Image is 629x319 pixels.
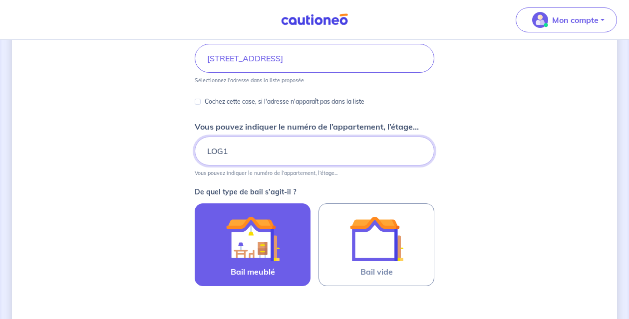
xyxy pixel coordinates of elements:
[360,266,393,278] span: Bail vide
[195,137,434,165] input: Appartement 2
[349,212,403,266] img: illu_empty_lease.svg
[205,96,364,108] p: Cochez cette case, si l'adresse n'apparaît pas dans la liste
[277,13,352,26] img: Cautioneo
[195,121,419,133] p: Vous pouvez indiquer le numéro de l’appartement, l’étage...
[195,169,337,176] p: Vous pouvez indiquer le numéro de l’appartement, l’étage...
[516,7,617,32] button: illu_account_valid_menu.svgMon compte
[552,14,599,26] p: Mon compte
[195,188,434,195] p: De quel type de bail s’agit-il ?
[195,44,434,73] input: 2 rue de paris, 59000 lille
[226,212,280,266] img: illu_furnished_lease.svg
[231,266,275,278] span: Bail meublé
[195,77,304,84] p: Sélectionnez l'adresse dans la liste proposée
[532,12,548,28] img: illu_account_valid_menu.svg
